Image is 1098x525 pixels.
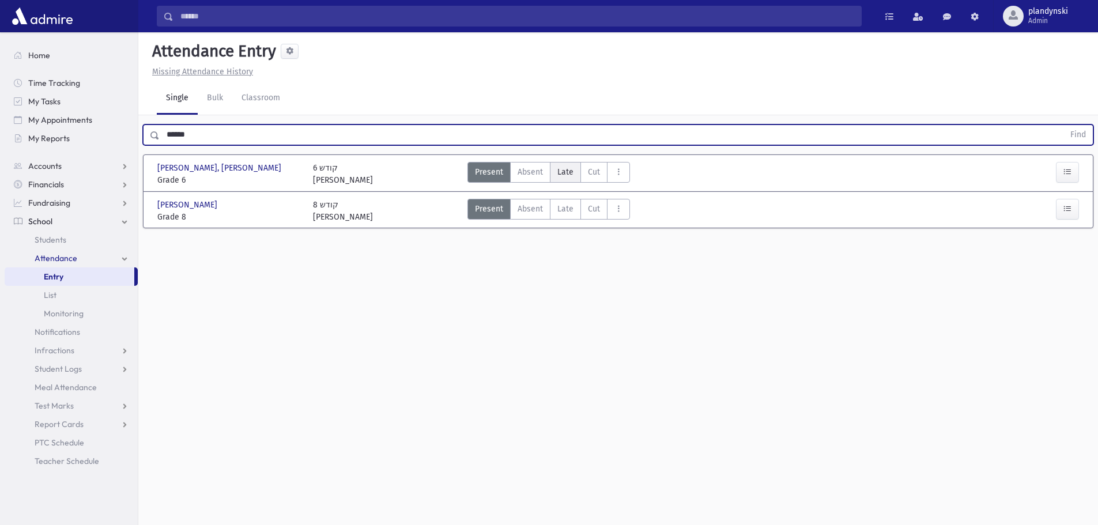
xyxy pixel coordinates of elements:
[148,41,276,61] h5: Attendance Entry
[5,249,138,267] a: Attendance
[5,286,138,304] a: List
[5,267,134,286] a: Entry
[5,378,138,396] a: Meal Attendance
[5,111,138,129] a: My Appointments
[35,419,84,429] span: Report Cards
[1063,125,1093,145] button: Find
[35,382,97,392] span: Meal Attendance
[44,271,63,282] span: Entry
[232,82,289,115] a: Classroom
[475,166,503,178] span: Present
[28,78,80,88] span: Time Tracking
[28,198,70,208] span: Fundraising
[28,115,92,125] span: My Appointments
[198,82,232,115] a: Bulk
[173,6,861,27] input: Search
[467,199,630,223] div: AttTypes
[467,162,630,186] div: AttTypes
[148,67,253,77] a: Missing Attendance History
[157,174,301,186] span: Grade 6
[5,360,138,378] a: Student Logs
[35,437,84,448] span: PTC Schedule
[1028,7,1068,16] span: plandynski
[157,162,284,174] span: [PERSON_NAME], [PERSON_NAME]
[152,67,253,77] u: Missing Attendance History
[28,50,50,61] span: Home
[28,161,62,171] span: Accounts
[35,327,80,337] span: Notifications
[5,341,138,360] a: Infractions
[518,203,543,215] span: Absent
[28,179,64,190] span: Financials
[5,129,138,148] a: My Reports
[35,345,74,356] span: Infractions
[475,203,503,215] span: Present
[157,211,301,223] span: Grade 8
[28,133,70,143] span: My Reports
[5,304,138,323] a: Monitoring
[9,5,76,28] img: AdmirePro
[35,235,66,245] span: Students
[5,74,138,92] a: Time Tracking
[5,157,138,175] a: Accounts
[5,415,138,433] a: Report Cards
[5,433,138,452] a: PTC Schedule
[588,203,600,215] span: Cut
[5,323,138,341] a: Notifications
[588,166,600,178] span: Cut
[557,166,573,178] span: Late
[5,194,138,212] a: Fundraising
[35,364,82,374] span: Student Logs
[5,396,138,415] a: Test Marks
[5,231,138,249] a: Students
[44,308,84,319] span: Monitoring
[28,216,52,226] span: School
[35,401,74,411] span: Test Marks
[5,46,138,65] a: Home
[157,82,198,115] a: Single
[313,162,373,186] div: 6 קודש [PERSON_NAME]
[5,212,138,231] a: School
[557,203,573,215] span: Late
[35,456,99,466] span: Teacher Schedule
[313,199,373,223] div: 8 קודש [PERSON_NAME]
[5,92,138,111] a: My Tasks
[44,290,56,300] span: List
[5,175,138,194] a: Financials
[518,166,543,178] span: Absent
[35,253,77,263] span: Attendance
[157,199,220,211] span: [PERSON_NAME]
[28,96,61,107] span: My Tasks
[5,452,138,470] a: Teacher Schedule
[1028,16,1068,25] span: Admin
